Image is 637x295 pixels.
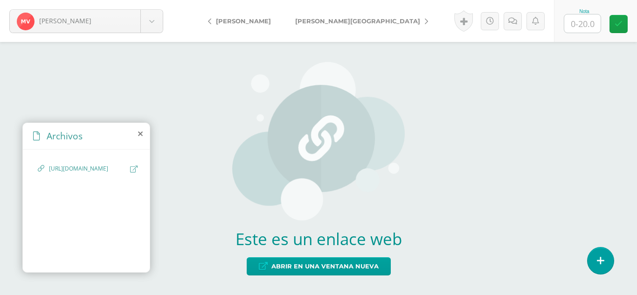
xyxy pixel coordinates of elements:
[247,257,391,275] a: Abrir en una ventana nueva
[564,14,601,33] input: 0-20.0
[201,10,283,32] a: [PERSON_NAME]
[283,10,436,32] a: [PERSON_NAME][GEOGRAPHIC_DATA]
[47,130,83,142] span: Archivos
[39,16,91,25] span: [PERSON_NAME]
[564,9,605,14] div: Nota
[232,228,405,250] h2: Este es un enlace web
[271,258,379,275] span: Abrir en una ventana nueva
[232,62,405,220] img: url-placeholder.png
[17,13,35,30] img: 61f3b31c5a8f7133e67bf60e38f931ec.png
[49,165,125,173] span: [URL][DOMAIN_NAME]
[10,10,163,33] a: [PERSON_NAME]
[138,130,143,137] i: close
[216,17,271,25] span: [PERSON_NAME]
[295,17,420,25] span: [PERSON_NAME][GEOGRAPHIC_DATA]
